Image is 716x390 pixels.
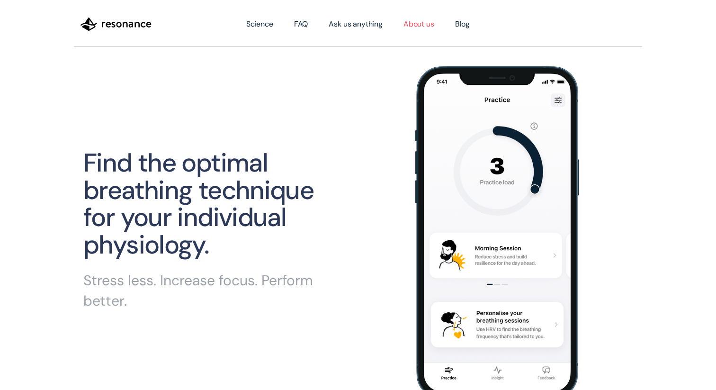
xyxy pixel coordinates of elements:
a: FAQ [284,11,319,37]
a: Science [236,11,284,37]
p: Stress less. Increase focus. Perform better. [83,270,345,311]
a: Blog [445,11,480,37]
a: Ask us anything [318,11,393,37]
h1: Find the optimal breathing technique for your individual physiology. [83,149,345,259]
a: About us [393,11,445,37]
a: home [74,9,158,39]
